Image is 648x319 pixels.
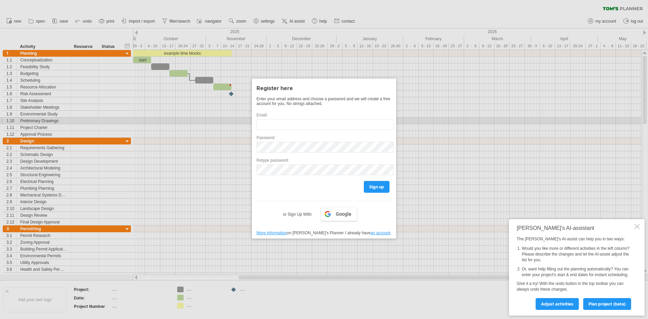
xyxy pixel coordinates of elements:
span: plan project (beta) [589,301,626,307]
a: Adjust activities [536,298,579,310]
span: I already have . [345,231,391,235]
div: The [PERSON_NAME]'s AI-assist can help you in two ways: Give it a try! With the undo button in th... [517,236,633,310]
li: Would you like more or different activities in the left column? Please describe the changes and l... [522,246,633,263]
label: Retype password: [256,158,391,163]
span: Adjust activities [541,301,573,307]
label: or Sign Up With: [283,207,312,218]
span: on [PERSON_NAME]'s Planner [256,231,344,235]
div: Register here [256,82,391,94]
span: Google [336,211,351,217]
a: plan project (beta) [583,298,631,310]
label: Email: [256,113,391,117]
div: [PERSON_NAME]'s AI-assistant [517,225,633,231]
a: Google [321,207,357,221]
a: sign up [364,181,389,193]
li: Or, want help filling out the planning automatically? You can enter your project's start & end da... [522,266,633,278]
a: an account [371,231,390,235]
div: Enter your email address and choose a password and we will create a free account for you. No stri... [256,97,391,106]
span: sign up [369,184,384,189]
a: More information [256,231,287,235]
label: Password: [256,135,391,140]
